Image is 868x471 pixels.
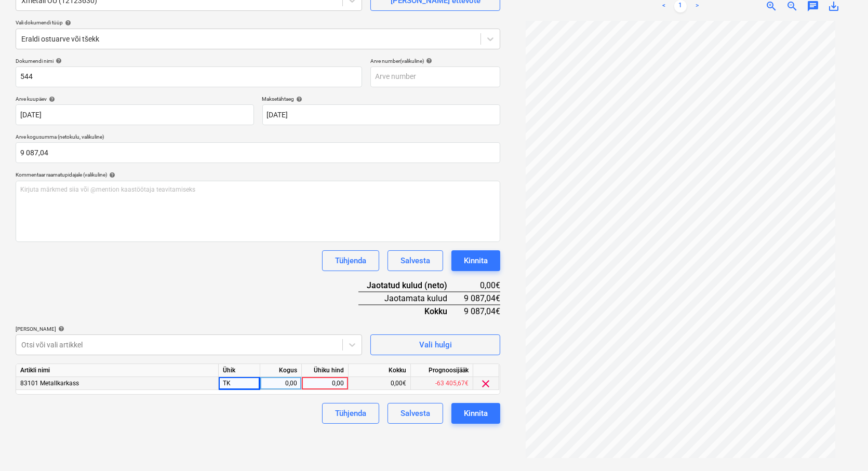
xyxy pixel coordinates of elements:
[335,254,366,267] div: Tühjenda
[335,407,366,420] div: Tühjenda
[370,66,500,87] input: Arve number
[816,421,868,471] iframe: Chat Widget
[358,305,464,317] div: Kokku
[322,403,379,424] button: Tühjenda
[451,403,500,424] button: Kinnita
[400,407,430,420] div: Salvesta
[370,58,500,64] div: Arve number (valikuline)
[370,334,500,355] button: Vali hulgi
[451,250,500,271] button: Kinnita
[349,364,411,377] div: Kokku
[464,292,500,305] div: 9 087,04€
[56,326,64,332] span: help
[16,58,362,64] div: Dokumendi nimi
[264,377,297,390] div: 0,00
[16,19,500,26] div: Vali dokumendi tüüp
[411,364,473,377] div: Prognoosijääk
[400,254,430,267] div: Salvesta
[464,305,500,317] div: 9 087,04€
[388,403,443,424] button: Salvesta
[464,279,500,292] div: 0,00€
[388,250,443,271] button: Salvesta
[302,364,349,377] div: Ühiku hind
[63,20,71,26] span: help
[16,133,500,142] p: Arve kogusumma (netokulu, valikuline)
[54,58,62,64] span: help
[358,279,464,292] div: Jaotatud kulud (neto)
[411,377,473,390] div: -63 405,67€
[47,96,55,102] span: help
[322,250,379,271] button: Tühjenda
[16,96,254,102] div: Arve kuupäev
[16,171,500,178] div: Kommentaar raamatupidajale (valikuline)
[16,326,362,332] div: [PERSON_NAME]
[424,58,432,64] span: help
[219,364,260,377] div: Ühik
[358,292,464,305] div: Jaotamata kulud
[349,377,411,390] div: 0,00€
[16,66,362,87] input: Dokumendi nimi
[260,364,302,377] div: Kogus
[306,377,344,390] div: 0,00
[419,338,452,352] div: Vali hulgi
[262,96,501,102] div: Maksetähtaeg
[16,142,500,163] input: Arve kogusumma (netokulu, valikuline)
[219,377,260,390] div: TK
[262,104,501,125] input: Tähtaega pole määratud
[464,407,488,420] div: Kinnita
[480,378,492,390] span: clear
[16,364,219,377] div: Artikli nimi
[295,96,303,102] span: help
[107,172,115,178] span: help
[20,380,79,387] span: 83101 Metallkarkass
[16,104,254,125] input: Arve kuupäeva pole määratud.
[464,254,488,267] div: Kinnita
